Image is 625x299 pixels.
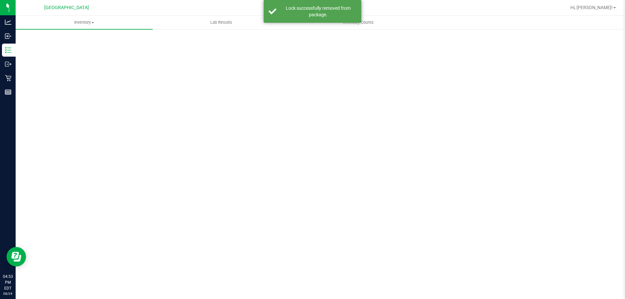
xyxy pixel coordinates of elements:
[5,89,11,95] inline-svg: Reports
[5,33,11,39] inline-svg: Inbound
[5,19,11,25] inline-svg: Analytics
[570,5,613,10] span: Hi, [PERSON_NAME]!
[3,291,13,296] p: 08/24
[201,20,241,25] span: Lab Results
[5,75,11,81] inline-svg: Retail
[153,16,290,29] a: Lab Results
[5,61,11,67] inline-svg: Outbound
[280,5,356,18] div: Lock successfully removed from package.
[3,274,13,291] p: 04:53 PM EDT
[7,247,26,266] iframe: Resource center
[16,16,153,29] a: Inventory
[5,47,11,53] inline-svg: Inventory
[16,20,153,25] span: Inventory
[44,5,89,10] span: [GEOGRAPHIC_DATA]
